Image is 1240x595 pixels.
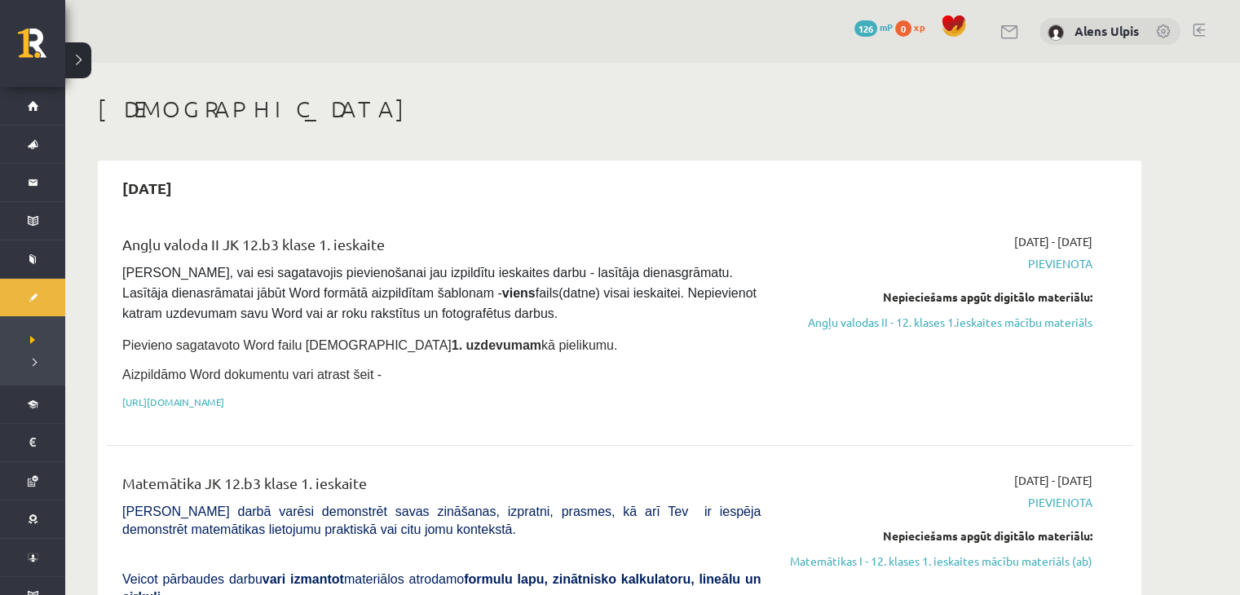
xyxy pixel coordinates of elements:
a: 126 mP [854,20,893,33]
a: 0 xp [895,20,933,33]
a: Angļu valodas II - 12. klases 1.ieskaites mācību materiāls [785,314,1092,331]
span: Pievienota [785,494,1092,511]
div: Nepieciešams apgūt digitālo materiālu: [785,527,1092,544]
div: Nepieciešams apgūt digitālo materiālu: [785,289,1092,306]
strong: viens [502,286,536,300]
span: mP [880,20,893,33]
span: [PERSON_NAME] darbā varēsi demonstrēt savas zināšanas, izpratni, prasmes, kā arī Tev ir iespēja d... [122,505,761,536]
span: Aizpildāmo Word dokumentu vari atrast šeit - [122,368,382,381]
span: 0 [895,20,911,37]
span: [DATE] - [DATE] [1014,233,1092,250]
a: [URL][DOMAIN_NAME] [122,395,224,408]
div: Matemātika JK 12.b3 klase 1. ieskaite [122,472,761,502]
h2: [DATE] [106,169,188,207]
span: Pievieno sagatavoto Word failu [DEMOGRAPHIC_DATA] kā pielikumu. [122,338,617,352]
strong: 1. uzdevumam [452,338,541,352]
h1: [DEMOGRAPHIC_DATA] [98,95,1141,123]
div: Angļu valoda II JK 12.b3 klase 1. ieskaite [122,233,761,263]
a: Matemātikas I - 12. klases 1. ieskaites mācību materiāls (ab) [785,553,1092,570]
span: 126 [854,20,877,37]
b: vari izmantot [263,572,344,586]
span: Pievienota [785,255,1092,272]
a: Rīgas 1. Tālmācības vidusskola [18,29,65,69]
span: xp [914,20,924,33]
a: Alens Ulpis [1075,23,1139,39]
span: [DATE] - [DATE] [1014,472,1092,489]
span: [PERSON_NAME], vai esi sagatavojis pievienošanai jau izpildītu ieskaites darbu - lasītāja dienasg... [122,266,760,320]
img: Alens Ulpis [1048,24,1064,41]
